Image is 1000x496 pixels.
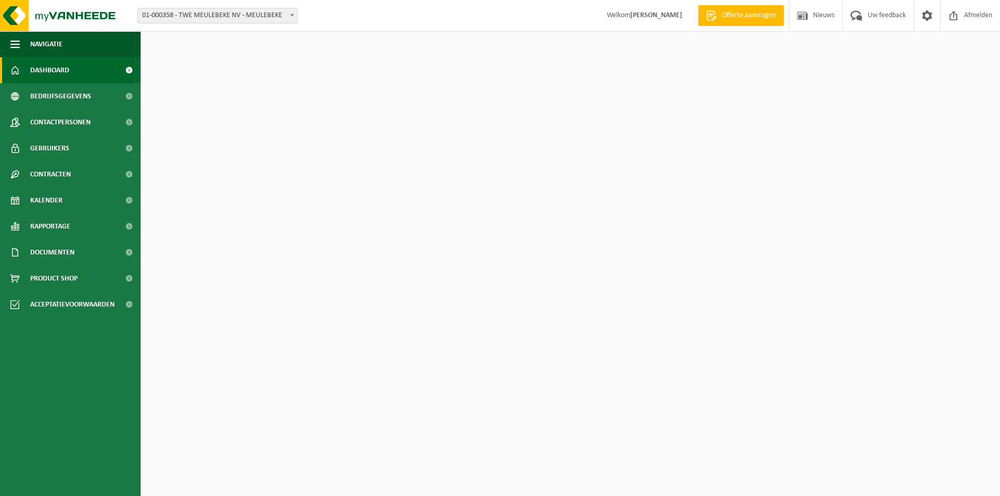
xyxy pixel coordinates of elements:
span: 01-000358 - TWE MEULEBEKE NV - MEULEBEKE [138,8,297,23]
span: Bedrijfsgegevens [30,83,91,109]
span: 01-000358 - TWE MEULEBEKE NV - MEULEBEKE [137,8,298,23]
span: Offerte aanvragen [719,10,779,21]
span: Gebruikers [30,135,69,161]
span: Product Shop [30,265,78,291]
strong: [PERSON_NAME] [630,11,682,19]
span: Contactpersonen [30,109,91,135]
span: Rapportage [30,213,70,239]
span: Documenten [30,239,74,265]
span: Acceptatievoorwaarden [30,291,115,317]
span: Contracten [30,161,71,187]
a: Offerte aanvragen [698,5,784,26]
span: Dashboard [30,57,69,83]
span: Kalender [30,187,63,213]
span: Navigatie [30,31,63,57]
